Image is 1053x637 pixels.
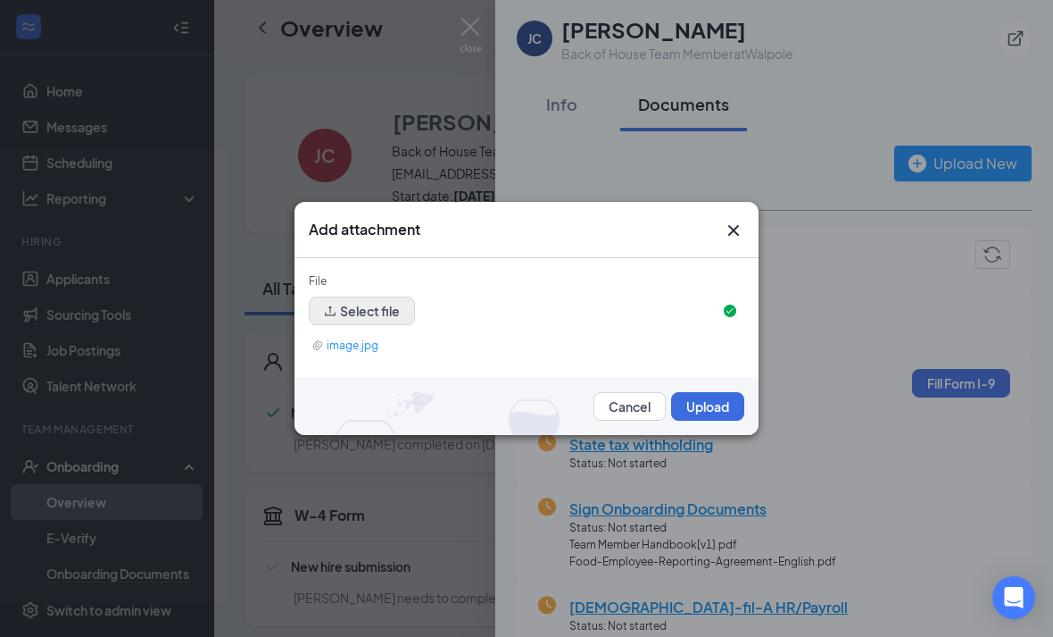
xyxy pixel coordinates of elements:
[312,335,734,356] a: image.jpg
[309,306,415,320] span: upload Select file
[723,220,744,241] button: Close
[309,220,420,239] h3: Add attachment
[593,392,666,421] button: Cancel
[992,576,1035,619] div: Open Intercom Messenger
[309,297,415,325] button: upload Select file
[671,392,744,421] button: Upload
[723,220,744,241] svg: Cross
[309,274,327,288] label: File
[324,305,336,317] span: upload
